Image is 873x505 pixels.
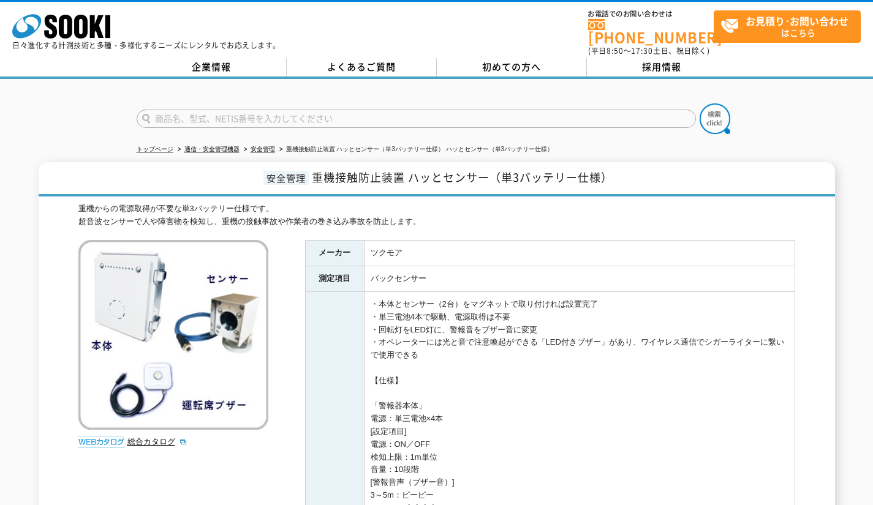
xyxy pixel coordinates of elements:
[587,58,737,77] a: 採用情報
[12,42,281,49] p: 日々進化する計測技術と多種・多様化するニーズにレンタルでお応えします。
[305,266,364,292] th: 測定項目
[437,58,587,77] a: 初めての方へ
[184,146,240,152] a: 通信・安全管理機器
[137,146,173,152] a: トップページ
[305,241,364,266] th: メーカー
[78,436,124,448] img: webカタログ
[631,45,653,56] span: 17:30
[482,60,541,73] span: 初めての方へ
[588,19,714,44] a: [PHONE_NUMBER]
[588,45,709,56] span: (平日 ～ 土日、祝日除く)
[720,11,860,42] span: はこちら
[312,169,613,185] span: 重機接触防止装置 ハッとセンサー（単3バッテリー仕様）
[127,437,187,446] a: 総合カタログ
[277,143,554,156] li: 重機接触防止装置 ハッとセンサー（単3バッテリー仕様） ハッとセンサー（単3バッテリー仕様）
[746,13,848,28] strong: お見積り･お問い合わせ
[714,10,861,43] a: お見積り･お問い合わせはこちら
[78,240,268,430] img: 重機接触防止装置 ハッとセンサー（単3バッテリー仕様） ハッとセンサー（単3バッテリー仕様）
[588,10,714,18] span: お電話でのお問い合わせは
[263,171,309,185] span: 安全管理
[137,58,287,77] a: 企業情報
[137,110,696,128] input: 商品名、型式、NETIS番号を入力してください
[364,241,795,266] td: ツクモア
[700,103,730,134] img: btn_search.png
[251,146,275,152] a: 安全管理
[607,45,624,56] span: 8:50
[78,203,795,228] div: 重機からの電源取得が不要な単3バッテリー仕様です。 超音波センサーで人や障害物を検知し、重機の接触事故や作業者の巻き込み事故を防止します。
[287,58,437,77] a: よくあるご質問
[364,266,795,292] td: バックセンサー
